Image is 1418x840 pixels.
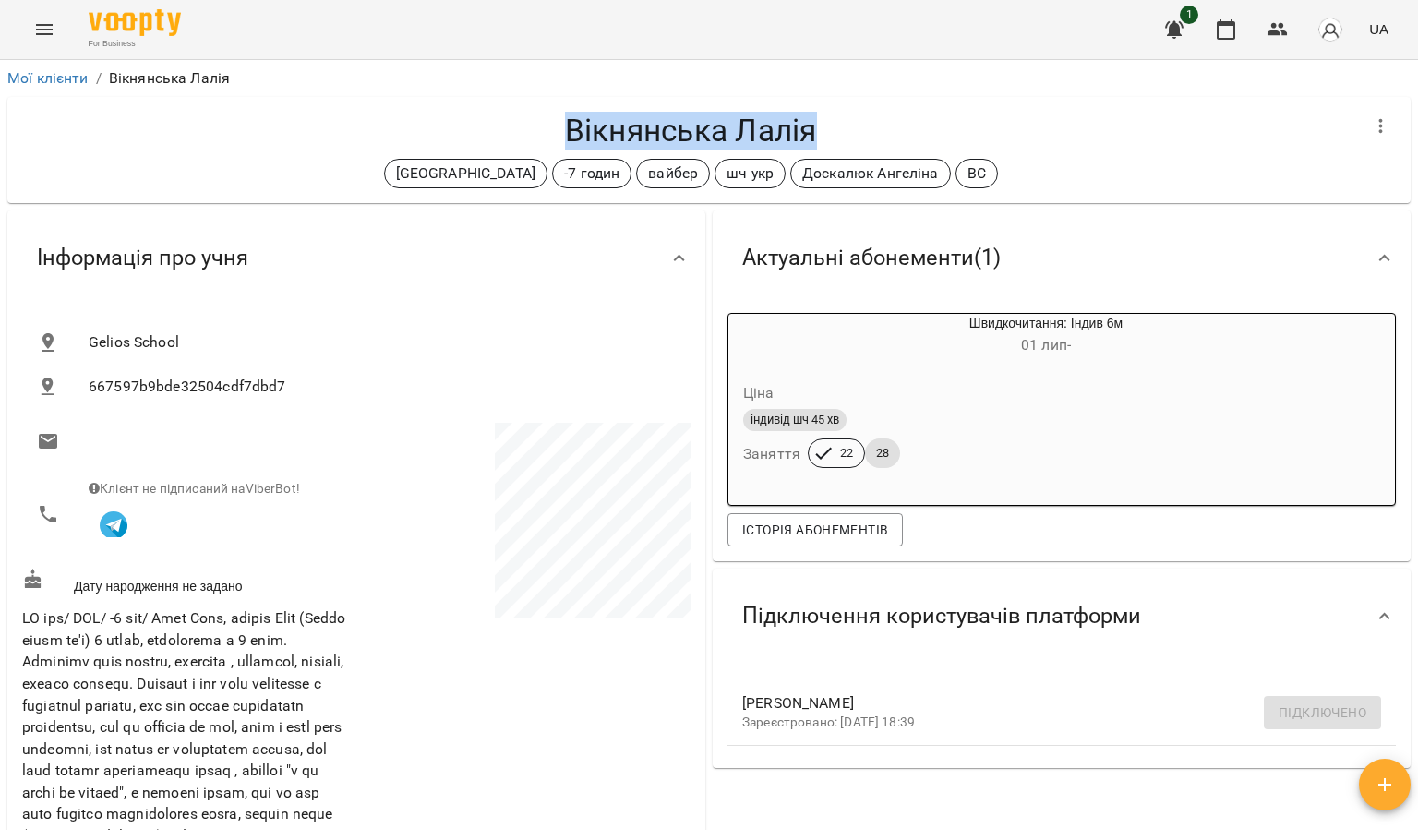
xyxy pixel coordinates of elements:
span: Інформація про учня [37,244,248,272]
img: Telegram [100,511,127,539]
div: Інформація про учня [7,210,705,306]
button: Історія абонементів [727,513,903,546]
img: Voopty Logo [89,9,181,36]
h6: Заняття [743,441,800,467]
div: ВС [955,159,998,188]
div: -7 годин [552,159,631,188]
span: Актуальні абонементи ( 1 ) [742,244,1001,272]
div: [GEOGRAPHIC_DATA] [384,159,548,188]
p: Зареєстровано: [DATE] 18:39 [742,714,1352,732]
div: Підключення користувачів платформи [713,569,1411,664]
p: вайбер [648,162,698,185]
button: Швидкочитання: Індив 6м01 лип- Цінаіндивід шч 45 хвЗаняття2228 [728,314,1275,490]
p: ВС [967,162,986,185]
span: [PERSON_NAME] [742,692,1352,714]
span: 01 лип - [1021,336,1071,354]
li: / [96,67,102,90]
button: Menu [22,7,66,52]
p: Вікнянська Лалія [109,67,230,90]
div: Швидкочитання: Індив 6м [817,314,1275,358]
div: вайбер [636,159,710,188]
p: [GEOGRAPHIC_DATA] [396,162,536,185]
div: шч укр [715,159,786,188]
p: шч укр [727,162,774,185]
div: Актуальні абонементи(1) [713,210,1411,306]
h6: Ціна [743,380,775,406]
button: Клієнт підписаний на VooptyBot [89,498,138,548]
span: UA [1369,19,1388,39]
span: 1 [1180,6,1198,24]
span: 22 [829,445,864,462]
span: 667597b9bde32504cdf7dbd7 [89,376,676,398]
p: -7 годин [564,162,619,185]
div: Швидкочитання: Індив 6м [728,314,817,358]
span: For Business [89,38,181,50]
h4: Вікнянська Лалія [22,112,1359,150]
button: UA [1362,12,1396,46]
span: Підключення користувачів платформи [742,602,1141,630]
img: avatar_s.png [1317,17,1343,42]
span: Gelios School [89,331,676,354]
div: Дату народження не задано [18,565,356,599]
a: Мої клієнти [7,69,89,87]
nav: breadcrumb [7,67,1411,90]
div: Доскалюк Ангеліна [790,159,951,188]
span: Клієнт не підписаний на ViberBot! [89,481,300,496]
p: Доскалюк Ангеліна [802,162,939,185]
span: індивід шч 45 хв [743,412,847,428]
span: Історія абонементів [742,519,888,541]
span: 28 [865,445,900,462]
